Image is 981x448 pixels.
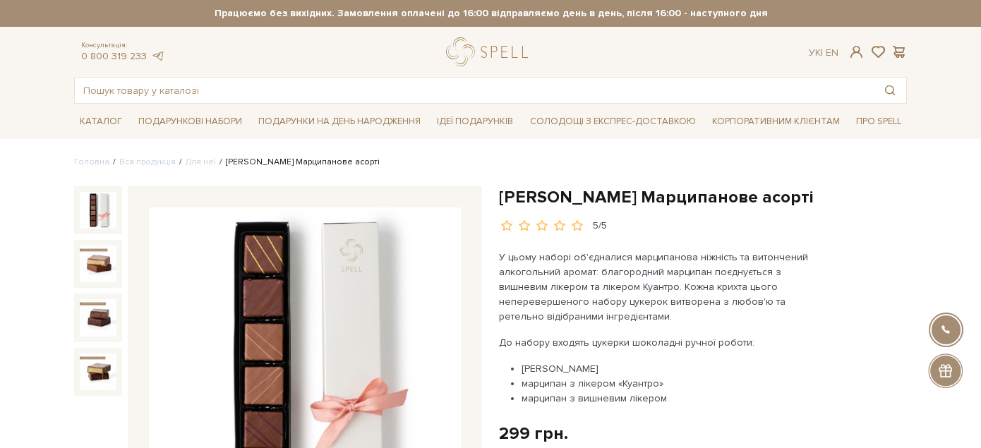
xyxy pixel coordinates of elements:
div: 299 грн. [499,423,568,444]
a: telegram [150,50,164,62]
a: Для неї [186,157,216,167]
img: Пенал цукерок Марципанове асорті [80,192,116,229]
img: Пенал цукерок Марципанове асорті [80,246,116,282]
a: Солодощі з експрес-доставкою [524,109,702,133]
li: [PERSON_NAME] Марципанове асорті [216,156,380,169]
a: Вся продукція [119,157,176,167]
a: Корпоративним клієнтам [706,111,845,133]
li: марципан з лікером «Куантро» [522,376,830,391]
a: Про Spell [850,111,907,133]
a: Подарункові набори [133,111,248,133]
a: logo [446,37,534,66]
a: Ідеї подарунків [431,111,519,133]
input: Пошук товару у каталозі [75,78,874,103]
h1: [PERSON_NAME] Марципанове асорті [499,186,907,208]
span: Консультація: [81,41,164,50]
button: Пошук товару у каталозі [874,78,906,103]
img: Пенал цукерок Марципанове асорті [80,299,116,336]
a: En [826,47,838,59]
p: До набору входять цукерки шоколадні ручної роботи: [499,335,830,350]
a: 0 800 319 233 [81,50,147,62]
a: Подарунки на День народження [253,111,426,133]
a: Головна [74,157,109,167]
strong: Працюємо без вихідних. Замовлення оплачені до 16:00 відправляємо день в день, після 16:00 - насту... [74,7,908,20]
span: | [821,47,823,59]
img: Пенал цукерок Марципанове асорті [80,353,116,390]
div: Ук [809,47,838,59]
a: Каталог [74,111,128,133]
li: марципан з вишневим лікером [522,391,830,406]
div: 5/5 [593,219,607,233]
li: [PERSON_NAME] [522,361,830,376]
p: У цьому наборі об'єдналися марципанова ніжність та витончений алкогольний аромат: благородний мар... [499,250,830,324]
